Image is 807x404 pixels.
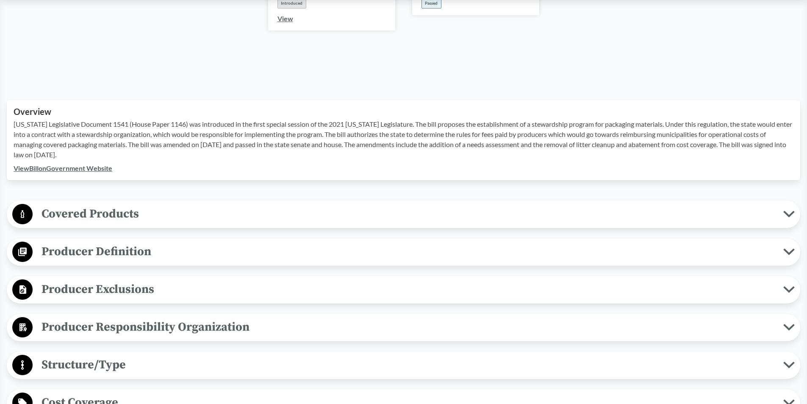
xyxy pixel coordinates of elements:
[33,280,783,299] span: Producer Exclusions
[14,164,112,172] a: ViewBillonGovernment Website
[14,119,793,160] p: [US_STATE] Legislative Document 1541 (House Paper 1146) was introduced in the first special sessi...
[10,317,797,338] button: Producer Responsibility Organization
[33,318,783,337] span: Producer Responsibility Organization
[33,242,783,261] span: Producer Definition
[33,204,783,223] span: Covered Products
[10,354,797,376] button: Structure/Type
[10,241,797,263] button: Producer Definition
[33,355,783,374] span: Structure/Type
[10,279,797,301] button: Producer Exclusions
[10,203,797,225] button: Covered Products
[14,107,793,117] h2: Overview
[277,14,293,22] a: View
